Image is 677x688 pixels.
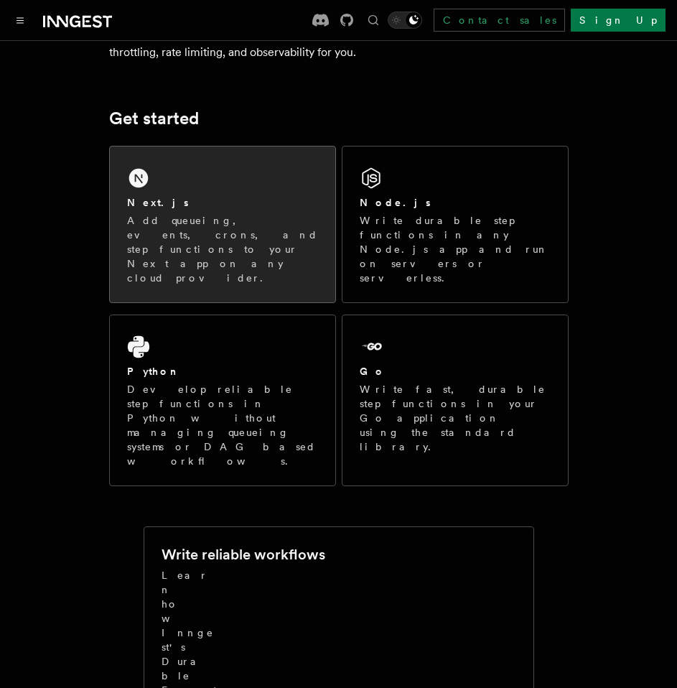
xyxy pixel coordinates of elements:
button: Find something... [365,11,382,29]
a: Next.jsAdd queueing, events, crons, and step functions to your Next app on any cloud provider. [109,146,336,303]
a: Contact sales [434,9,565,32]
p: Add queueing, events, crons, and step functions to your Next app on any cloud provider. [127,213,318,285]
a: Sign Up [571,9,666,32]
h2: Next.js [127,195,189,210]
a: PythonDevelop reliable step functions in Python without managing queueing systems or DAG based wo... [109,315,336,486]
h2: Python [127,364,180,378]
button: Toggle dark mode [388,11,422,29]
h2: Write reliable workflows [162,544,325,564]
button: Toggle navigation [11,11,29,29]
p: Develop reliable step functions in Python without managing queueing systems or DAG based workflows. [127,382,318,468]
a: Get started [109,108,199,129]
h2: Node.js [360,195,431,210]
h2: Go [360,364,386,378]
a: Node.jsWrite durable step functions in any Node.js app and run on servers or serverless. [342,146,569,303]
p: Write durable step functions in any Node.js app and run on servers or serverless. [360,213,551,285]
a: GoWrite fast, durable step functions in your Go application using the standard library. [342,315,569,486]
p: Write fast, durable step functions in your Go application using the standard library. [360,382,551,454]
